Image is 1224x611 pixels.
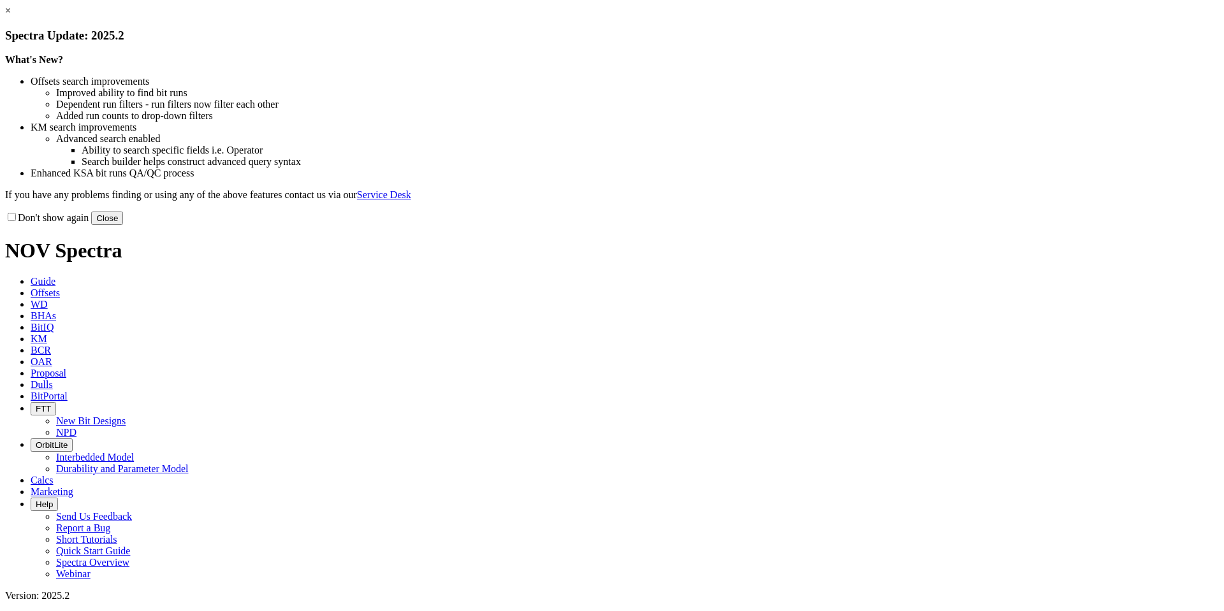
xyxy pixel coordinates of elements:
[31,333,47,344] span: KM
[82,156,1219,168] li: Search builder helps construct advanced query syntax
[31,475,54,485] span: Calcs
[31,486,73,497] span: Marketing
[31,368,66,378] span: Proposal
[36,404,51,413] span: FTT
[5,29,1219,43] h3: Spectra Update: 2025.2
[56,110,1219,122] li: Added run counts to drop-down filters
[5,189,1219,201] p: If you have any problems finding or using any of the above features contact us via our
[31,310,56,321] span: BHAs
[56,133,1219,145] li: Advanced search enabled
[5,239,1219,262] h1: NOV Spectra
[56,99,1219,110] li: Dependent run filters - run filters now filter each other
[8,213,16,221] input: Don't show again
[91,212,123,225] button: Close
[82,145,1219,156] li: Ability to search specific fields i.e. Operator
[5,5,11,16] a: ×
[56,568,91,579] a: Webinar
[56,557,129,568] a: Spectra Overview
[56,87,1219,99] li: Improved ability to find bit runs
[31,122,1219,133] li: KM search improvements
[56,511,132,522] a: Send Us Feedback
[5,212,89,223] label: Don't show again
[31,76,1219,87] li: Offsets search improvements
[31,299,48,310] span: WD
[36,500,53,509] span: Help
[31,287,60,298] span: Offsets
[56,522,110,533] a: Report a Bug
[56,452,134,463] a: Interbedded Model
[56,427,76,438] a: NPD
[56,545,130,556] a: Quick Start Guide
[31,276,55,287] span: Guide
[31,356,52,367] span: OAR
[31,391,68,401] span: BitPortal
[5,590,1219,601] div: Version: 2025.2
[56,534,117,545] a: Short Tutorials
[36,440,68,450] span: OrbitLite
[357,189,411,200] a: Service Desk
[31,379,53,390] span: Dulls
[56,463,189,474] a: Durability and Parameter Model
[31,322,54,333] span: BitIQ
[56,415,126,426] a: New Bit Designs
[31,345,51,356] span: BCR
[31,168,1219,179] li: Enhanced KSA bit runs QA/QC process
[5,54,63,65] strong: What's New?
